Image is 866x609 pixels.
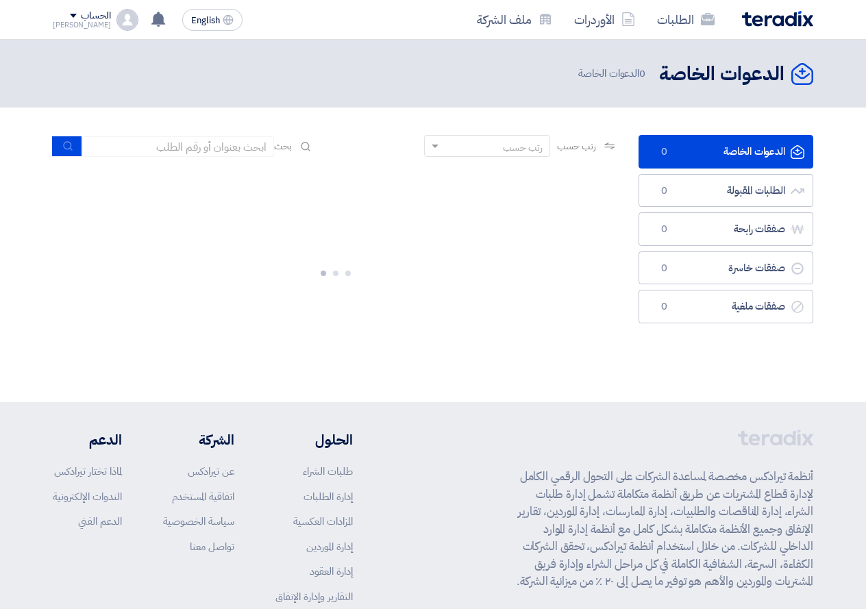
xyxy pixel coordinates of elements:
a: إدارة الموردين [306,539,353,554]
a: إدارة الطلبات [304,489,353,504]
p: أنظمة تيرادكس مخصصة لمساعدة الشركات على التحول الرقمي الكامل لإدارة قطاع المشتريات عن طريق أنظمة ... [509,468,813,591]
a: صفقات خاسرة0 [639,251,813,285]
span: بحث [274,139,292,153]
input: ابحث بعنوان أو رقم الطلب [82,136,274,157]
span: 0 [656,262,672,275]
a: ملف الشركة [466,3,563,36]
a: اتفاقية المستخدم [172,489,234,504]
a: صفقات ملغية0 [639,290,813,323]
img: profile_test.png [116,9,138,31]
a: المزادات العكسية [293,514,353,529]
li: الشركة [163,430,234,450]
button: English [182,9,243,31]
a: الطلبات المقبولة0 [639,174,813,208]
span: 0 [656,300,672,314]
li: الحلول [275,430,353,450]
a: عن تيرادكس [188,464,234,479]
a: سياسة الخصوصية [163,514,234,529]
a: الدعوات الخاصة0 [639,135,813,169]
div: رتب حسب [503,140,543,155]
span: 0 [656,223,672,236]
h2: الدعوات الخاصة [659,61,784,88]
a: الدعم الفني [78,514,122,529]
a: تواصل معنا [190,539,234,554]
span: 0 [656,184,672,198]
a: صفقات رابحة0 [639,212,813,246]
a: الطلبات [646,3,726,36]
div: الحساب [81,10,110,22]
a: إدارة العقود [310,564,353,579]
a: الندوات الإلكترونية [53,489,122,504]
span: رتب حسب [557,139,596,153]
a: لماذا تختار تيرادكس [54,464,122,479]
span: English [191,16,220,25]
span: 0 [639,66,645,81]
a: التقارير وإدارة الإنفاق [275,589,353,604]
span: 0 [656,145,672,159]
li: الدعم [53,430,122,450]
img: Teradix logo [742,11,813,27]
a: طلبات الشراء [303,464,353,479]
a: الأوردرات [563,3,646,36]
div: [PERSON_NAME] [53,21,111,29]
span: الدعوات الخاصة [578,66,648,82]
